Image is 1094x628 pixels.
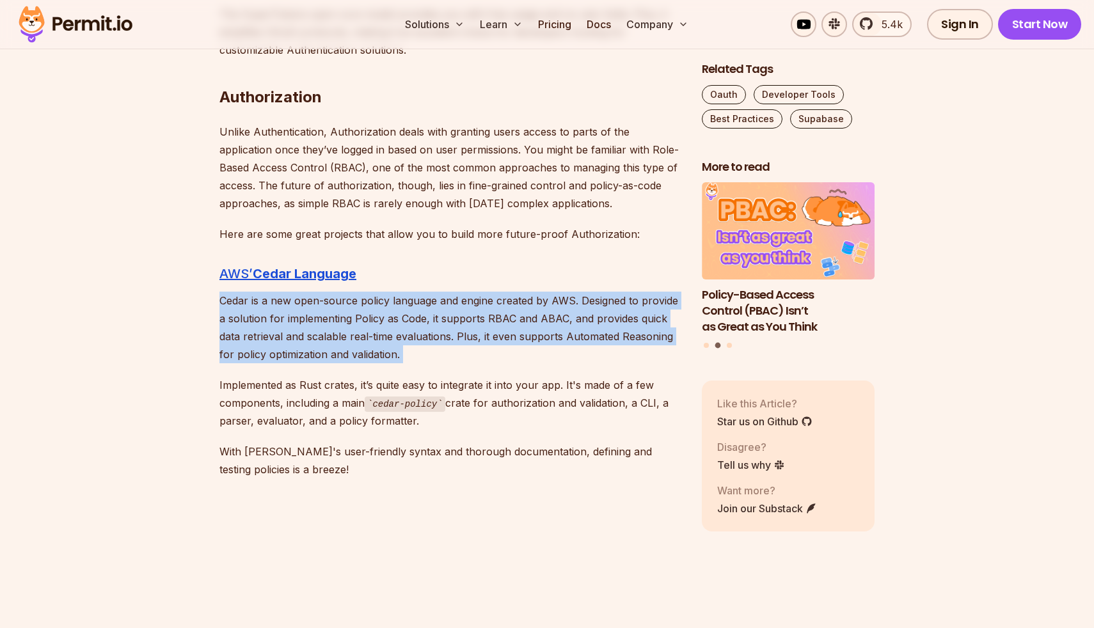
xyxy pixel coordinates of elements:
p: Disagree? [717,439,785,455]
h2: Related Tags [702,61,875,77]
a: Tell us why [717,457,785,473]
li: 2 of 3 [702,183,875,335]
a: Join our Substack [717,501,817,516]
a: Start Now [998,9,1082,40]
a: Supabase [790,109,852,129]
img: Policy-Based Access Control (PBAC) Isn’t as Great as You Think [702,183,875,280]
h3: Policy-Based Access Control (PBAC) Isn’t as Great as You Think [702,287,875,334]
button: Go to slide 2 [715,343,721,349]
p: Here are some great projects that allow you to build more future-proof Authorization: [219,225,681,243]
a: Developer Tools [754,85,844,104]
code: cedar-policy [365,396,445,412]
div: Posts [702,183,875,350]
strong: Cedar Language [253,266,356,281]
button: Go to slide 1 [704,343,709,348]
a: Policy-Based Access Control (PBAC) Isn’t as Great as You ThinkPolicy-Based Access Control (PBAC) ... [702,183,875,335]
h2: More to read [702,159,875,175]
p: Implemented as Rust crates, it’s quite easy to integrate it into your app. It's made of a few com... [219,376,681,430]
a: Star us on Github [717,414,813,429]
button: Solutions [400,12,470,37]
button: Learn [475,12,528,37]
a: Docs [582,12,616,37]
p: Unlike Authentication, Authorization deals with granting users access to parts of the application... [219,123,681,212]
span: 5.4k [874,17,903,32]
button: Company [621,12,694,37]
p: Like this Article? [717,396,813,411]
a: 5.4k [852,12,912,37]
a: Oauth [702,85,746,104]
button: Go to slide 3 [727,343,732,348]
p: Want more? [717,483,817,498]
a: Sign In [927,9,993,40]
a: Best Practices [702,109,782,129]
p: Cedar is a new open-source policy language and engine created by AWS. Designed to provide a solut... [219,292,681,363]
a: AWS’Cedar Language [219,266,356,281]
strong: Authorization [219,88,322,106]
a: Pricing [533,12,576,37]
p: With [PERSON_NAME]'s user-friendly syntax and thorough documentation, defining and testing polici... [219,443,681,478]
img: Permit logo [13,3,138,46]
